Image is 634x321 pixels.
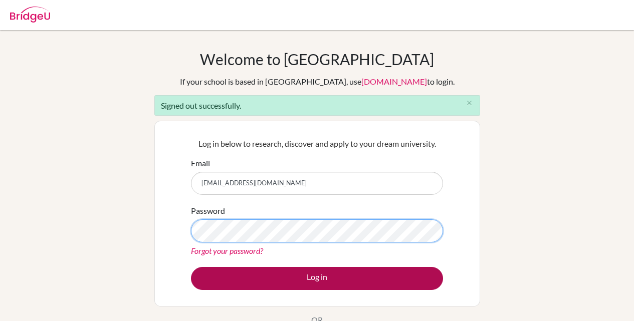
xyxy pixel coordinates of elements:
label: Password [191,205,225,217]
i: close [466,99,473,107]
h1: Welcome to [GEOGRAPHIC_DATA] [200,50,434,68]
div: Signed out successfully. [154,95,480,116]
label: Email [191,157,210,169]
p: Log in below to research, discover and apply to your dream university. [191,138,443,150]
button: Close [460,96,480,111]
img: Bridge-U [10,7,50,23]
a: [DOMAIN_NAME] [361,77,427,86]
button: Log in [191,267,443,290]
div: If your school is based in [GEOGRAPHIC_DATA], use to login. [180,76,455,88]
a: Forgot your password? [191,246,263,255]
